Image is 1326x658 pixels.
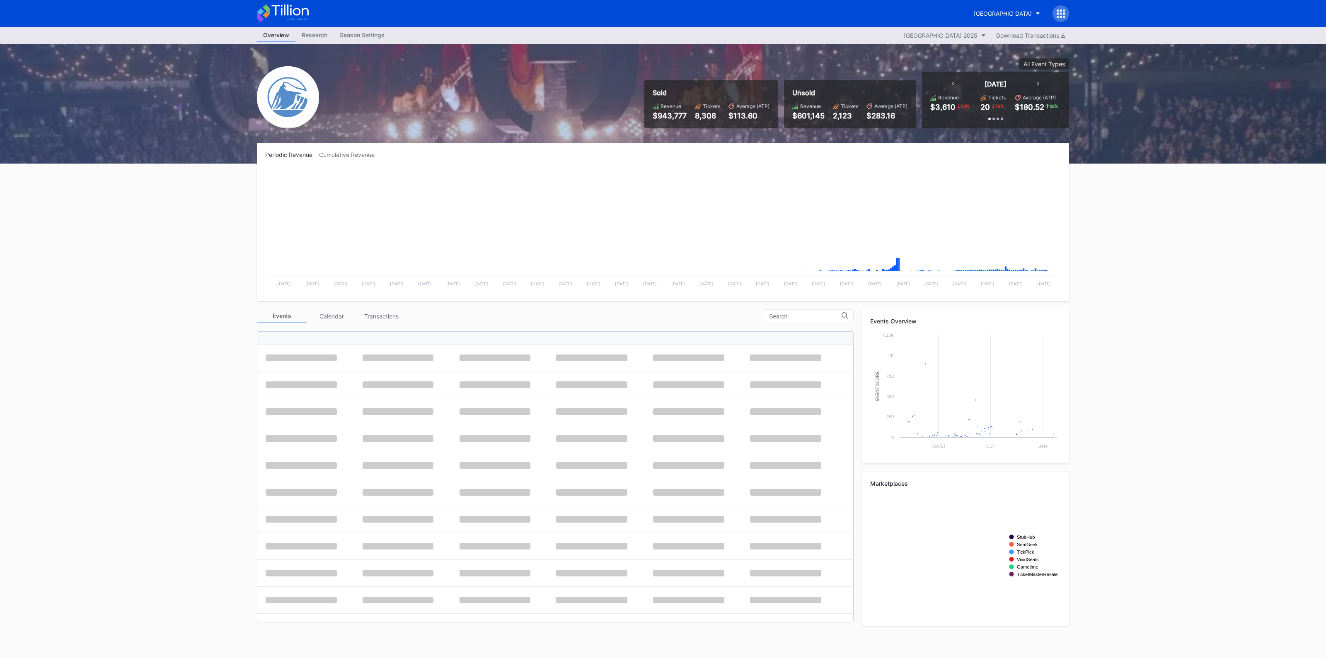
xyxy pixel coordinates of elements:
[866,111,907,120] div: $283.16
[833,111,858,120] div: 2,123
[1017,535,1035,540] text: StubHub
[932,443,945,448] text: [DATE]
[792,111,825,120] div: $601,145
[1017,564,1038,569] text: Gametime
[736,103,769,109] div: Average (ATP)
[960,103,970,109] div: 58 %
[1015,103,1044,111] div: $180.52
[295,29,334,41] div: Research
[896,281,910,286] text: [DATE]
[889,353,894,358] text: 1k
[886,374,894,378] text: 750
[870,331,1061,455] svg: Chart title
[446,281,460,286] text: [DATE]
[695,111,720,120] div: 8,308
[265,151,319,158] div: Periodic Revenue
[980,103,990,111] div: 20
[883,333,894,337] text: 1.25k
[615,281,629,286] text: [DATE]
[841,103,858,109] div: Tickets
[474,281,488,286] text: [DATE]
[981,281,994,286] text: [DATE]
[362,281,375,286] text: [DATE]
[900,30,990,41] button: [GEOGRAPHIC_DATA] 2025
[257,29,295,42] a: Overview
[257,66,319,128] img: Devils-Logo.png
[1017,557,1039,562] text: VividSeats
[886,414,894,419] text: 250
[868,281,882,286] text: [DATE]
[653,89,769,97] div: Sold
[985,80,1007,88] div: [DATE]
[1023,94,1056,101] div: Average (ATP)
[904,32,978,39] div: [GEOGRAPHIC_DATA] 2025
[870,493,1061,617] svg: Chart title
[307,310,356,323] div: Calendar
[503,281,516,286] text: [DATE]
[643,281,657,286] text: [DATE]
[930,103,956,111] div: $3,610
[1017,572,1057,577] text: TicketMasterResale
[418,281,432,286] text: [DATE]
[305,281,319,286] text: [DATE]
[812,281,825,286] text: [DATE]
[1049,103,1059,109] div: 68 %
[968,6,1046,21] button: [GEOGRAPHIC_DATA]
[334,29,391,41] div: Season Settings
[870,318,1061,325] div: Events Overview
[756,281,769,286] text: [DATE]
[559,281,572,286] text: [DATE]
[671,281,685,286] text: [DATE]
[769,313,842,320] input: Search
[1017,542,1038,547] text: SeatGeek
[390,281,404,286] text: [DATE]
[994,103,1004,109] div: 76 %
[277,281,291,286] text: [DATE]
[1039,443,1047,448] text: Jan
[870,480,1061,487] div: Marketplaces
[986,443,995,448] text: Oct
[257,310,307,323] div: Events
[840,281,854,286] text: [DATE]
[587,281,600,286] text: [DATE]
[874,103,907,109] div: Average (ATP)
[992,30,1069,41] button: Download Transactions
[1019,58,1069,70] button: All Event Types
[1017,550,1034,554] text: TickPick
[800,103,821,109] div: Revenue
[784,281,798,286] text: [DATE]
[988,94,1006,101] div: Tickets
[334,281,347,286] text: [DATE]
[1037,281,1051,286] text: [DATE]
[1009,281,1023,286] text: [DATE]
[531,281,544,286] text: [DATE]
[295,29,334,42] a: Research
[891,435,894,440] text: 0
[1024,60,1065,67] div: All Event Types
[996,32,1065,39] div: Download Transactions
[953,281,966,286] text: [DATE]
[728,111,769,120] div: $113.60
[938,94,959,101] div: Revenue
[728,281,741,286] text: [DATE]
[265,169,1061,293] svg: Chart title
[703,103,720,109] div: Tickets
[319,151,381,158] div: Cumulative Revenue
[974,10,1032,17] div: [GEOGRAPHIC_DATA]
[886,394,894,399] text: 500
[924,281,938,286] text: [DATE]
[356,310,406,323] div: Transactions
[699,281,713,286] text: [DATE]
[792,89,907,97] div: Unsold
[334,29,391,42] a: Season Settings
[875,371,880,401] text: Event Score
[661,103,681,109] div: Revenue
[653,111,687,120] div: $943,777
